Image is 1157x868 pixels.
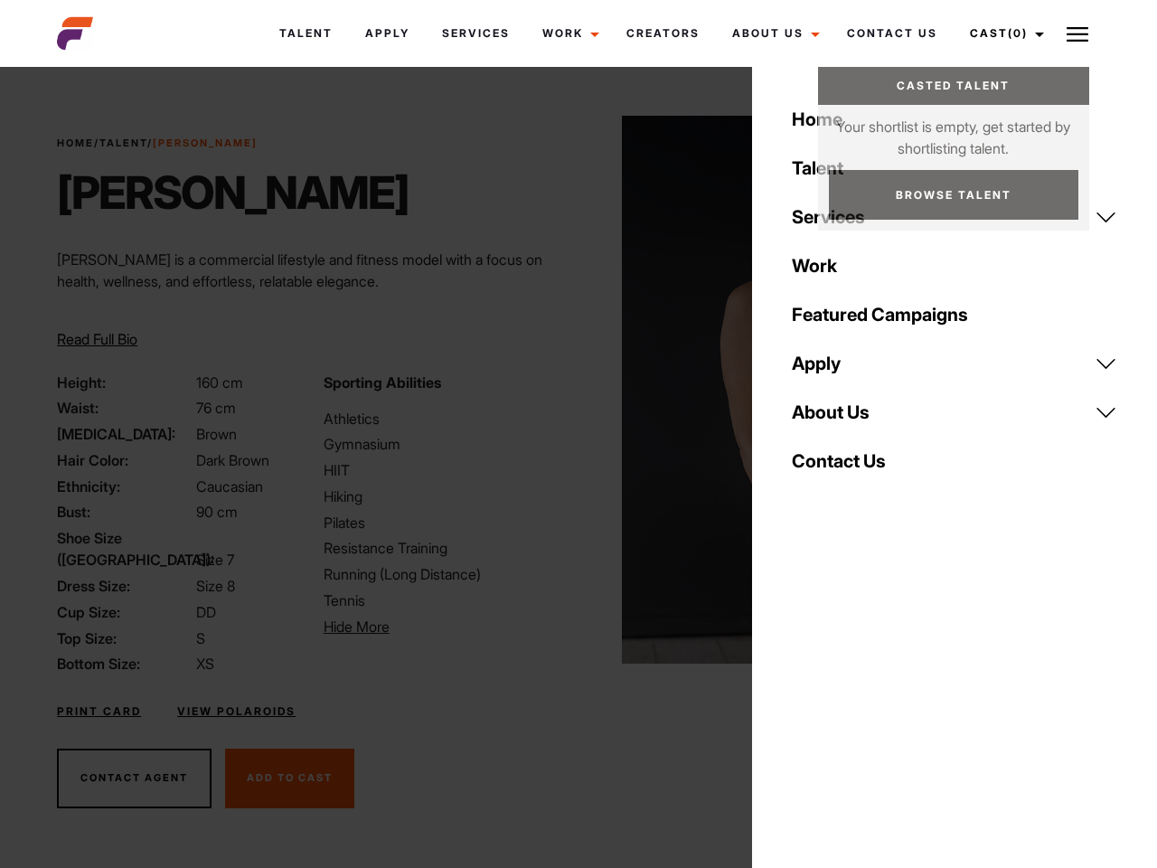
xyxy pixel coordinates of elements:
[57,575,193,597] span: Dress Size:
[324,486,568,507] li: Hiking
[781,437,1128,486] a: Contact Us
[426,9,526,58] a: Services
[196,551,234,569] span: Size 7
[954,9,1055,58] a: Cast(0)
[57,15,93,52] img: cropped-aefm-brand-fav-22-square.png
[57,527,193,571] span: Shoe Size ([GEOGRAPHIC_DATA]):
[57,703,141,720] a: Print Card
[324,433,568,455] li: Gymnasium
[829,170,1078,220] a: Browse Talent
[831,9,954,58] a: Contact Us
[349,9,426,58] a: Apply
[324,373,441,392] strong: Sporting Abilities
[57,476,193,497] span: Ethnicity:
[196,399,236,417] span: 76 cm
[781,144,1128,193] a: Talent
[781,241,1128,290] a: Work
[57,165,409,220] h1: [PERSON_NAME]
[225,749,354,808] button: Add To Cast
[196,655,214,673] span: XS
[818,67,1089,105] a: Casted Talent
[57,372,193,393] span: Height:
[1008,26,1028,40] span: (0)
[610,9,716,58] a: Creators
[324,618,390,636] span: Hide More
[818,105,1089,159] p: Your shortlist is empty, get started by shortlisting talent.
[99,137,147,149] a: Talent
[196,603,216,621] span: DD
[57,330,137,348] span: Read Full Bio
[196,373,243,392] span: 160 cm
[57,423,193,445] span: [MEDICAL_DATA]:
[716,9,831,58] a: About Us
[153,137,258,149] strong: [PERSON_NAME]
[57,397,193,419] span: Waist:
[781,339,1128,388] a: Apply
[196,577,235,595] span: Size 8
[196,503,238,521] span: 90 cm
[263,9,349,58] a: Talent
[57,501,193,523] span: Bust:
[57,749,212,808] button: Contact Agent
[324,512,568,533] li: Pilates
[57,249,568,292] p: [PERSON_NAME] is a commercial lifestyle and fitness model with a focus on health, wellness, and e...
[324,537,568,559] li: Resistance Training
[177,703,296,720] a: View Polaroids
[781,388,1128,437] a: About Us
[324,563,568,585] li: Running (Long Distance)
[324,408,568,429] li: Athletics
[57,601,193,623] span: Cup Size:
[324,590,568,611] li: Tennis
[196,629,205,647] span: S
[247,771,333,784] span: Add To Cast
[781,95,1128,144] a: Home
[1067,24,1088,45] img: Burger icon
[196,477,263,495] span: Caucasian
[324,459,568,481] li: HIIT
[57,307,568,372] p: Through her modeling and wellness brand, HEAL, she inspires others on their wellness journeys—cha...
[781,290,1128,339] a: Featured Campaigns
[57,137,94,149] a: Home
[57,627,193,649] span: Top Size:
[526,9,610,58] a: Work
[57,449,193,471] span: Hair Color:
[781,193,1128,241] a: Services
[196,451,269,469] span: Dark Brown
[196,425,237,443] span: Brown
[57,653,193,675] span: Bottom Size:
[57,136,258,151] span: / /
[57,328,137,350] button: Read Full Bio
